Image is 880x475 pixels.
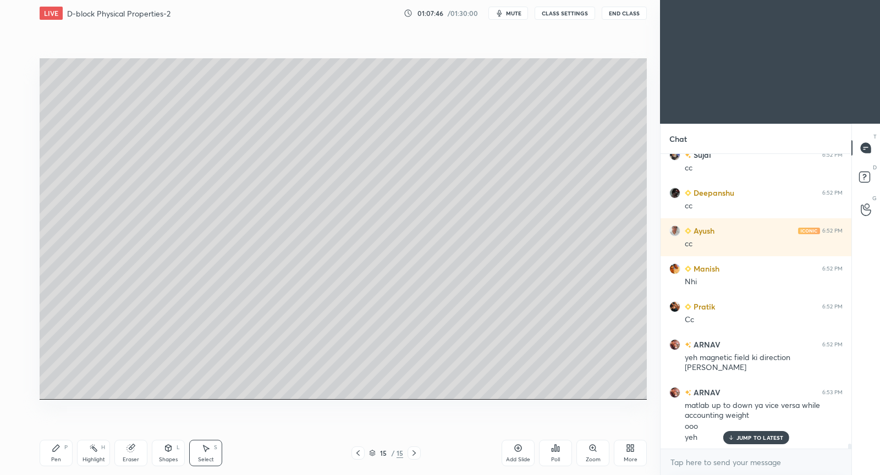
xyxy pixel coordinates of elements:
[624,457,637,462] div: More
[378,450,389,456] div: 15
[691,263,719,274] h6: Manish
[669,225,680,236] img: bdbb0f73791647b6a7e9449eeab033a0.jpg
[535,7,595,20] button: CLASS SETTINGS
[198,457,214,462] div: Select
[488,7,528,20] button: mute
[506,457,530,462] div: Add Slide
[822,341,843,348] div: 6:52 PM
[691,301,715,312] h6: Pratik
[685,228,691,234] img: Learner_Badge_beginner_1_8b307cf2a0.svg
[873,163,877,172] p: D
[691,187,734,198] h6: Deepanshu
[691,149,711,161] h6: Sujal
[177,445,180,450] div: L
[685,400,843,421] div: matlab up to down ya vice versa while accounting weight
[873,132,877,141] p: T
[685,190,691,196] img: Learner_Badge_beginner_1_8b307cf2a0.svg
[82,457,105,462] div: Highlight
[669,339,680,350] img: 382b27ace7ba4959af7e21d71f2b15f0.jpg
[798,228,820,234] img: iconic-light.a09c19a4.png
[822,190,843,196] div: 6:52 PM
[391,450,394,456] div: /
[822,228,843,234] div: 6:52 PM
[123,457,139,462] div: Eraser
[214,445,217,450] div: S
[661,124,696,153] p: Chat
[661,154,851,449] div: grid
[159,457,178,462] div: Shapes
[51,457,61,462] div: Pen
[685,277,843,288] div: Nhi
[101,445,105,450] div: H
[685,390,691,396] img: no-rating-badge.077c3623.svg
[685,342,691,348] img: no-rating-badge.077c3623.svg
[669,387,680,398] img: 382b27ace7ba4959af7e21d71f2b15f0.jpg
[685,163,843,174] div: cc
[822,266,843,272] div: 6:52 PM
[685,201,843,212] div: cc
[691,386,721,398] h6: ARNAV
[685,432,843,443] div: yeh
[67,8,170,19] h4: D-block Physical Properties-2
[669,301,680,312] img: 95a0e5776f104972b0c95024008485dc.jpg
[685,352,843,373] div: yeh magnetic field ki direction [PERSON_NAME]
[685,421,843,432] div: ooo
[586,457,601,462] div: Zoom
[685,314,843,325] div: Cc
[822,152,843,158] div: 6:52 PM
[40,7,63,20] div: LIVE
[685,266,691,272] img: Learner_Badge_beginner_1_8b307cf2a0.svg
[602,7,647,20] button: End Class
[669,150,680,161] img: 174a9f0cb0c248f58d76c0e253940d34.jpg
[506,9,521,17] span: mute
[685,152,691,158] img: no-rating-badge.077c3623.svg
[822,389,843,396] div: 6:53 PM
[685,303,691,310] img: Learner_Badge_beginner_1_8b307cf2a0.svg
[669,263,680,274] img: 3
[64,445,68,450] div: P
[822,303,843,310] div: 6:52 PM
[551,457,560,462] div: Poll
[691,225,714,236] h6: Ayush
[669,187,680,198] img: bab0f5ab69564a2ab9f27ed77c51c83f.jpg
[691,339,721,350] h6: ARNAV
[685,239,843,250] div: cc
[397,448,403,458] div: 15
[736,434,784,441] p: JUMP TO LATEST
[872,194,877,202] p: G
